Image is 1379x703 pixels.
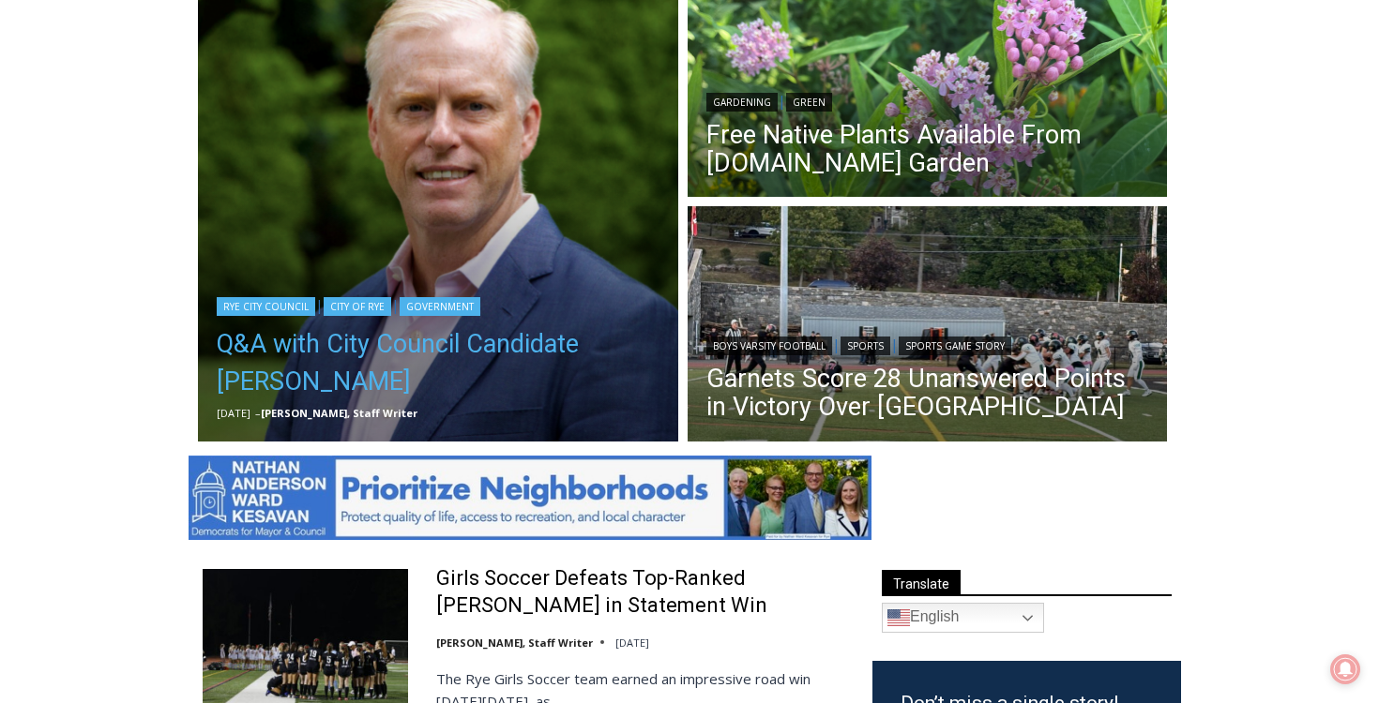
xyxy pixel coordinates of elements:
[451,182,909,233] a: Intern @ [DOMAIN_NAME]
[786,93,832,112] a: Green
[1,187,280,233] a: [PERSON_NAME] Read Sanctuary Fall Fest: [DATE]
[197,158,205,177] div: 3
[217,297,315,316] a: Rye City Council
[15,188,250,232] h4: [PERSON_NAME] Read Sanctuary Fall Fest: [DATE]
[217,406,250,420] time: [DATE]
[210,158,215,177] div: /
[841,337,890,355] a: Sports
[400,297,480,316] a: Government
[706,89,1149,112] div: |
[706,365,1149,421] a: Garnets Score 28 Unanswered Points in Victory Over [GEOGRAPHIC_DATA]
[474,1,886,182] div: "I learned about the history of a place I’d honestly never considered even as a resident of [GEOG...
[615,636,649,650] time: [DATE]
[706,333,1149,355] div: | |
[899,337,1011,355] a: Sports Game Story
[255,406,261,420] span: –
[882,603,1044,633] a: English
[887,606,910,629] img: en
[706,121,1149,177] a: Free Native Plants Available From [DOMAIN_NAME] Garden
[706,93,778,112] a: Gardening
[706,337,832,355] a: Boys Varsity Football
[688,206,1168,446] a: Read More Garnets Score 28 Unanswered Points in Victory Over Yorktown
[882,570,961,595] span: Translate
[217,325,659,400] a: Q&A with City Council Candidate [PERSON_NAME]
[217,293,659,316] div: | |
[324,297,391,316] a: City of Rye
[436,636,593,650] a: [PERSON_NAME], Staff Writer
[197,55,267,154] div: Face Painting
[436,565,848,619] a: Girls Soccer Defeats Top-Ranked [PERSON_NAME] in Statement Win
[261,406,417,420] a: [PERSON_NAME], Staff Writer
[491,187,870,229] span: Intern @ [DOMAIN_NAME]
[688,206,1168,446] img: (PHOTO: Rye Football's Henry Shoemaker (#5) kicks an extra point in his team's 42-13 win vs Yorkt...
[220,158,228,177] div: 6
